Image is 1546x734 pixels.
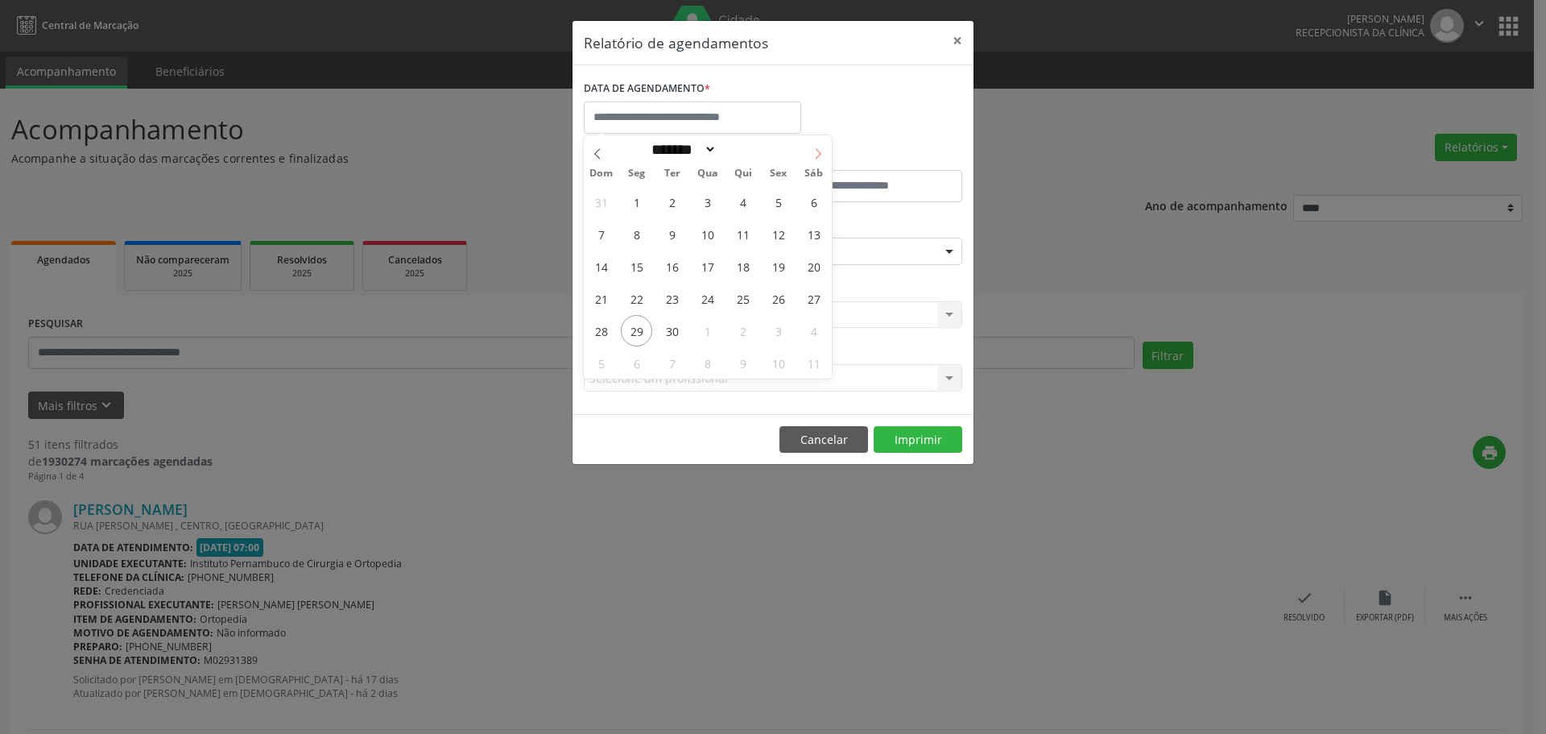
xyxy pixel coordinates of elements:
h5: Relatório de agendamentos [584,32,768,53]
span: Outubro 6, 2025 [621,347,652,379]
span: Seg [619,168,655,179]
span: Outubro 11, 2025 [798,347,829,379]
span: Sex [761,168,796,179]
span: Setembro 10, 2025 [692,218,723,250]
span: Sáb [796,168,832,179]
span: Setembro 28, 2025 [585,315,617,346]
span: Setembro 8, 2025 [621,218,652,250]
span: Setembro 1, 2025 [621,186,652,218]
span: Qua [690,168,725,179]
span: Setembro 7, 2025 [585,218,617,250]
button: Cancelar [779,426,868,454]
span: Setembro 24, 2025 [692,283,723,314]
button: Imprimir [874,426,962,454]
span: Setembro 23, 2025 [656,283,688,314]
span: Setembro 30, 2025 [656,315,688,346]
span: Ter [655,168,690,179]
span: Setembro 15, 2025 [621,251,652,282]
span: Setembro 19, 2025 [763,251,794,282]
span: Outubro 10, 2025 [763,347,794,379]
span: Setembro 4, 2025 [727,186,759,218]
span: Setembro 27, 2025 [798,283,829,314]
span: Outubro 5, 2025 [585,347,617,379]
label: ATÉ [777,145,962,170]
button: Close [941,21,973,60]
input: Year [717,141,770,158]
span: Setembro 14, 2025 [585,251,617,282]
span: Setembro 12, 2025 [763,218,794,250]
span: Qui [725,168,761,179]
span: Setembro 29, 2025 [621,315,652,346]
span: Outubro 3, 2025 [763,315,794,346]
span: Setembro 2, 2025 [656,186,688,218]
span: Setembro 16, 2025 [656,251,688,282]
span: Dom [584,168,619,179]
span: Setembro 26, 2025 [763,283,794,314]
span: Setembro 13, 2025 [798,218,829,250]
span: Setembro 17, 2025 [692,251,723,282]
span: Setembro 25, 2025 [727,283,759,314]
span: Outubro 4, 2025 [798,315,829,346]
span: Outubro 7, 2025 [656,347,688,379]
span: Setembro 21, 2025 [585,283,617,314]
span: Outubro 2, 2025 [727,315,759,346]
span: Outubro 1, 2025 [692,315,723,346]
span: Outubro 8, 2025 [692,347,723,379]
span: Setembro 3, 2025 [692,186,723,218]
span: Setembro 9, 2025 [656,218,688,250]
select: Month [646,141,717,158]
span: Setembro 20, 2025 [798,251,829,282]
span: Setembro 6, 2025 [798,186,829,218]
span: Setembro 22, 2025 [621,283,652,314]
span: Setembro 18, 2025 [727,251,759,282]
span: Outubro 9, 2025 [727,347,759,379]
label: DATA DE AGENDAMENTO [584,77,710,102]
span: Setembro 5, 2025 [763,186,794,218]
span: Agosto 31, 2025 [585,186,617,218]
span: Setembro 11, 2025 [727,218,759,250]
